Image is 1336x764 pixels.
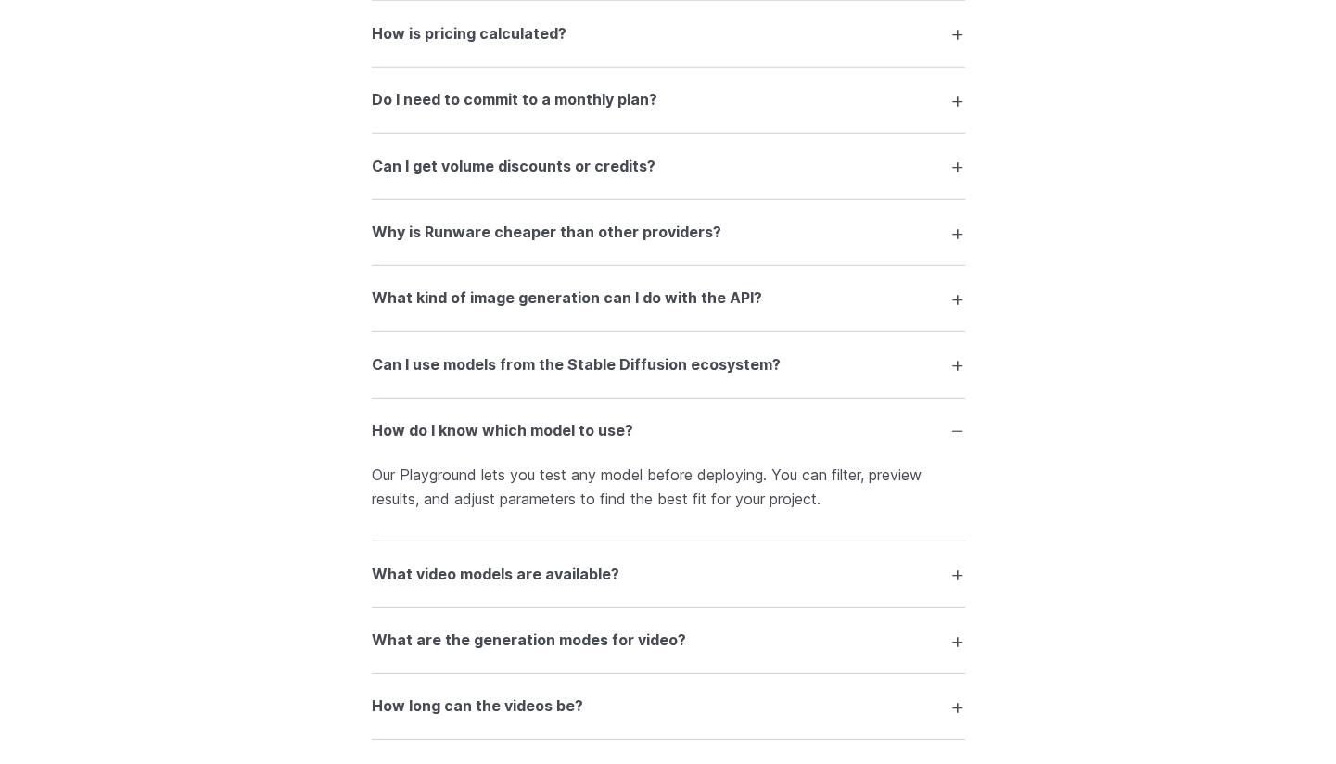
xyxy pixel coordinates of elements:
h3: What are the generation modes for video? [372,629,686,653]
h3: Why is Runware cheaper than other providers? [372,221,721,245]
h3: Can I use models from the Stable Diffusion ecosystem? [372,353,781,377]
summary: What video models are available? [372,556,965,592]
summary: How do I know which model to use? [372,414,965,449]
summary: What kind of image generation can I do with the API? [372,281,965,316]
summary: Why is Runware cheaper than other providers? [372,215,965,250]
summary: What are the generation modes for video? [372,623,965,658]
h3: What kind of image generation can I do with the API? [372,286,762,311]
h3: Can I get volume discounts or credits? [372,155,655,179]
summary: Do I need to commit to a monthly plan? [372,83,965,118]
summary: How is pricing calculated? [372,16,965,51]
h3: How do I know which model to use? [372,419,633,443]
summary: Can I get volume discounts or credits? [372,148,965,184]
p: Our Playground lets you test any model before deploying. You can filter, preview results, and adj... [372,464,965,511]
summary: Can I use models from the Stable Diffusion ecosystem? [372,347,965,382]
h3: Do I need to commit to a monthly plan? [372,88,657,112]
h3: How is pricing calculated? [372,22,566,46]
summary: How long can the videos be? [372,689,965,724]
h3: What video models are available? [372,563,619,587]
h3: How long can the videos be? [372,694,583,719]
